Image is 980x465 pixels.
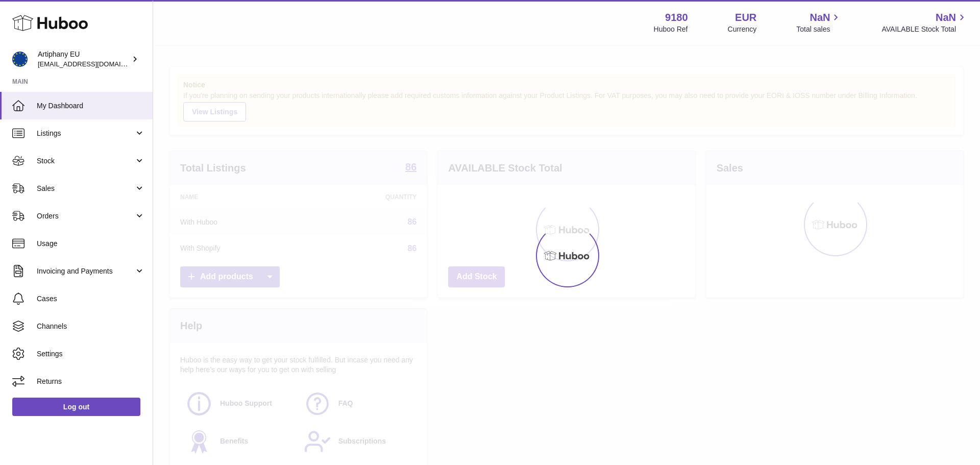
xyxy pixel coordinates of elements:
[37,377,145,386] span: Returns
[37,266,134,276] span: Invoicing and Payments
[37,294,145,304] span: Cases
[12,52,28,67] img: internalAdmin-9180@internal.huboo.com
[936,11,956,25] span: NaN
[796,11,842,34] a: NaN Total sales
[665,11,688,25] strong: 9180
[37,129,134,138] span: Listings
[37,184,134,193] span: Sales
[810,11,830,25] span: NaN
[728,25,757,34] div: Currency
[38,50,130,69] div: Artiphany EU
[37,101,145,111] span: My Dashboard
[37,239,145,249] span: Usage
[12,398,140,416] a: Log out
[37,322,145,331] span: Channels
[735,11,756,25] strong: EUR
[37,211,134,221] span: Orders
[37,349,145,359] span: Settings
[37,156,134,166] span: Stock
[654,25,688,34] div: Huboo Ref
[796,25,842,34] span: Total sales
[38,60,150,68] span: [EMAIL_ADDRESS][DOMAIN_NAME]
[881,25,968,34] span: AVAILABLE Stock Total
[881,11,968,34] a: NaN AVAILABLE Stock Total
